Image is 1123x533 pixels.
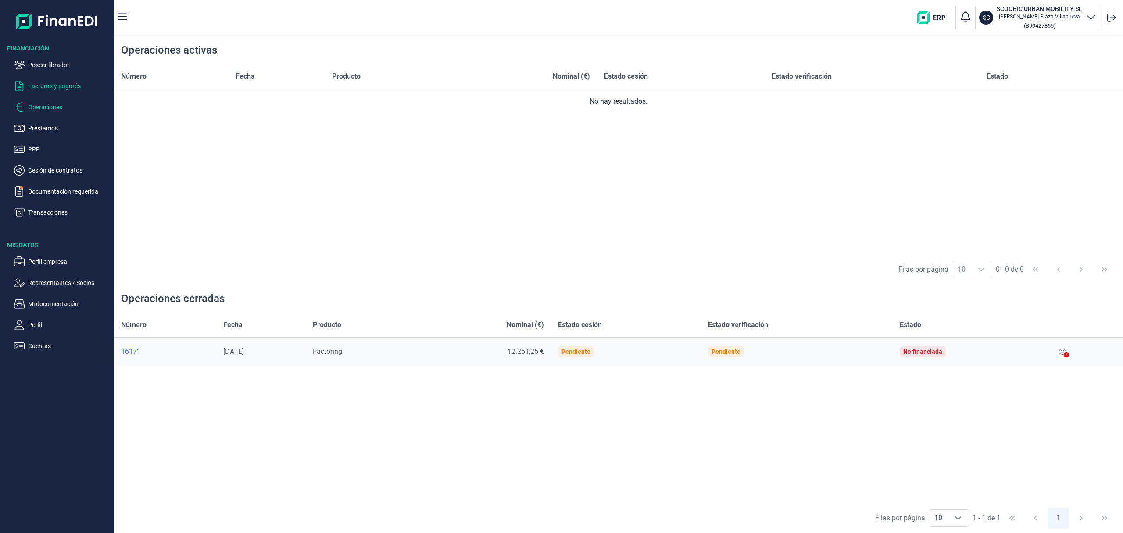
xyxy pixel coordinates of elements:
p: PPP [28,144,111,155]
span: Nominal (€) [553,71,590,82]
span: Estado [987,71,1008,82]
img: Logo de aplicación [16,7,98,35]
img: erp [917,11,952,24]
button: Préstamos [14,123,111,133]
button: Documentación requerida [14,186,111,197]
p: Perfil empresa [28,256,111,267]
span: Factoring [313,347,342,356]
span: Fecha [223,320,243,330]
span: Nominal (€) [507,320,544,330]
div: Pendiente [561,348,590,355]
div: Operaciones cerradas [121,292,225,306]
button: Next Page [1071,508,1092,529]
p: Cuentas [28,341,111,351]
p: Poseer librador [28,60,111,70]
p: Documentación requerida [28,186,111,197]
div: Operaciones activas [121,43,217,57]
span: 0 - 0 de 0 [996,266,1024,273]
div: Choose [948,510,969,526]
span: Estado [900,320,921,330]
button: Page 1 [1048,508,1069,529]
span: Estado cesión [604,71,648,82]
p: Transacciones [28,207,111,218]
button: PPP [14,144,111,155]
small: Copiar cif [1024,22,1055,29]
button: Representantes / Socios [14,277,111,288]
div: Pendiente [712,348,740,355]
button: Perfil [14,320,111,330]
button: Cuentas [14,341,111,351]
button: First Page [1001,508,1023,529]
span: 12.251,25 € [508,347,544,356]
span: 1 - 1 de 1 [973,515,1001,522]
span: Estado verificación [708,320,768,330]
button: Previous Page [1025,508,1046,529]
button: Operaciones [14,102,111,112]
p: Préstamos [28,123,111,133]
div: No hay resultados. [121,96,1116,107]
span: Fecha [236,71,255,82]
span: Estado cesión [558,320,602,330]
button: Transacciones [14,207,111,218]
div: Filas por página [898,264,948,275]
div: [DATE] [223,347,299,356]
button: Poseer librador [14,60,111,70]
a: 16171 [121,347,209,356]
button: Next Page [1071,259,1092,280]
p: Cesión de contratos [28,165,111,176]
p: Representantes / Socios [28,277,111,288]
div: Filas por página [875,513,925,523]
div: No financiada [903,348,942,355]
p: Operaciones [28,102,111,112]
span: Estado verificación [772,71,832,82]
p: SC [983,13,990,22]
button: Last Page [1094,259,1115,280]
span: 10 [929,510,948,526]
button: First Page [1025,259,1046,280]
button: Facturas y pagarés [14,81,111,91]
span: Número [121,320,147,330]
button: SCSCOOBIC URBAN MOBILITY SL[PERSON_NAME] Plaza Villanueva(B90427865) [979,4,1096,31]
p: [PERSON_NAME] Plaza Villanueva [997,13,1082,20]
p: Mi documentación [28,299,111,309]
button: Last Page [1094,508,1115,529]
p: Facturas y pagarés [28,81,111,91]
span: Producto [332,71,361,82]
div: Choose [971,261,992,278]
button: Previous Page [1048,259,1069,280]
span: Producto [313,320,341,330]
h3: SCOOBIC URBAN MOBILITY SL [997,4,1082,13]
span: Número [121,71,147,82]
button: Perfil empresa [14,256,111,267]
p: Perfil [28,320,111,330]
button: Cesión de contratos [14,165,111,176]
button: Mi documentación [14,299,111,309]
